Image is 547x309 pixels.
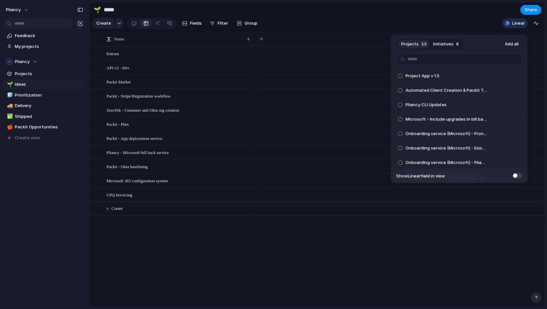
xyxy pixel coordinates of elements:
button: Projects13 [398,39,430,49]
span: 6 [456,41,459,47]
span: Onboarding service (Microsoft) - Pliancy [406,160,488,166]
span: Microsoft - Include upgrades in bill back service [406,116,488,123]
span: Onboarding service (Microsoft) - Existing Microsoft customers [406,145,488,152]
span: Onboarding service (Microsoft) - Frontend [406,131,488,137]
span: Add all [505,41,519,47]
span: Project App v 1.5 [406,73,440,79]
button: Add all [501,39,522,49]
span: 13 [421,41,427,47]
button: Initiatives6 [430,39,462,49]
span: Pliancy CLI Updates [406,102,447,108]
span: Automated Client Creation & Packit Trigger Events in [GEOGRAPHIC_DATA] [406,87,488,94]
span: Initiatives [433,41,454,47]
span: Show Linear field in view [396,173,445,179]
span: Projects [401,41,419,47]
